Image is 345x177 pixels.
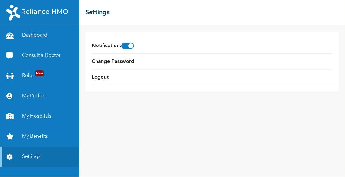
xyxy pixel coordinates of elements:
span: Notification : [92,42,134,50]
a: Change Password [92,58,134,65]
a: Logout [92,74,109,81]
img: RelianceHMO's Logo [6,5,68,21]
h2: Settings [85,8,110,17]
span: New [35,70,44,76]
